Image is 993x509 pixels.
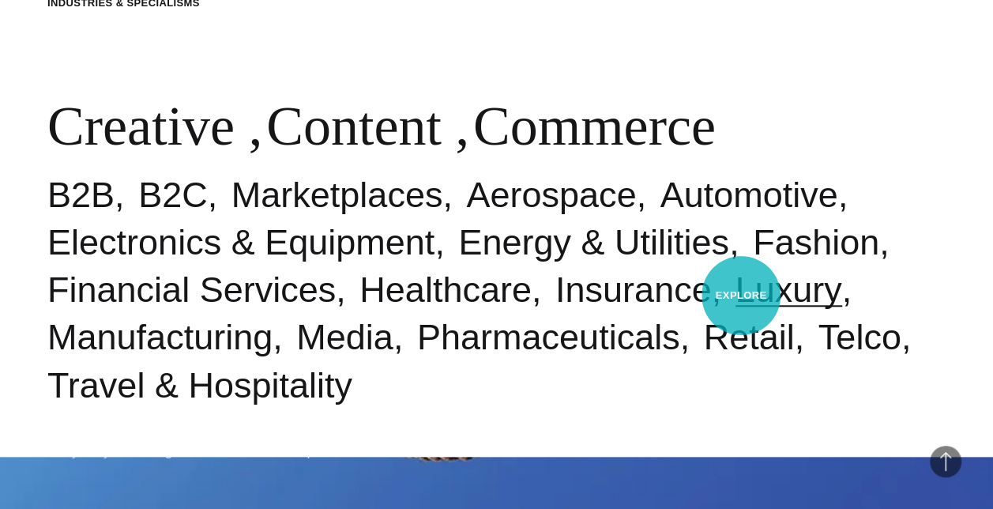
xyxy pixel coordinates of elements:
a: Electronics & Equipment [47,222,434,262]
a: B2C [138,175,208,215]
a: Marketplaces [231,175,443,215]
button: Back to Top [930,446,961,477]
span: , [455,96,469,156]
a: Energy & Utilities [458,222,729,262]
a: Travel & Hospitality [47,365,352,405]
a: B2B [47,175,115,215]
a: Pharmaceuticals [417,317,680,357]
a: Automotive [660,175,837,215]
a: Fashion [753,222,879,262]
a: Financial Services [47,270,336,310]
span: , [249,96,263,156]
a: Telco [818,317,901,357]
a: Commerce [473,96,716,156]
a: Media [296,317,393,357]
a: Manufacturing [47,317,273,357]
a: Aerospace [466,175,636,215]
a: Retail [704,317,795,357]
a: Creative [47,96,235,156]
a: Content [266,96,442,156]
a: Healthcare [359,270,532,310]
a: Luxury [735,270,842,310]
a: Insurance [555,270,712,310]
